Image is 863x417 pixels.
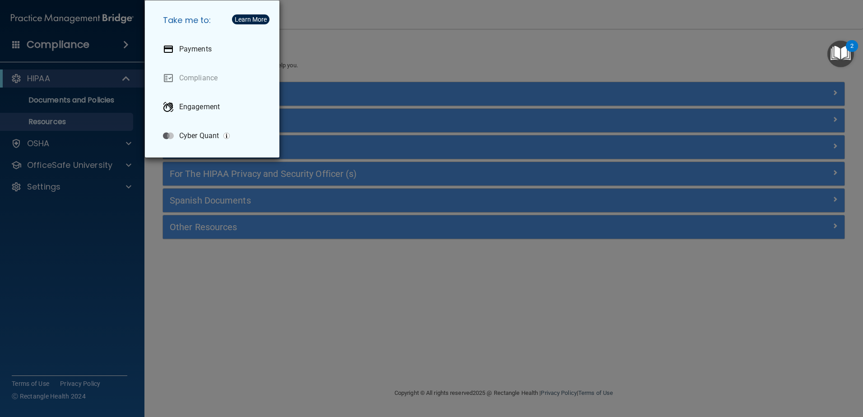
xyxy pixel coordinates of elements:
div: Learn More [235,16,267,23]
iframe: Drift Widget Chat Controller [818,355,852,389]
p: Engagement [179,102,220,111]
a: Engagement [156,94,272,120]
h5: Take me to: [156,8,272,33]
a: Cyber Quant [156,123,272,148]
p: Payments [179,45,212,54]
button: Learn More [232,14,269,24]
a: Compliance [156,65,272,91]
div: 2 [850,46,854,58]
a: Payments [156,37,272,62]
p: Cyber Quant [179,131,219,140]
button: Open Resource Center, 2 new notifications [827,41,854,67]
